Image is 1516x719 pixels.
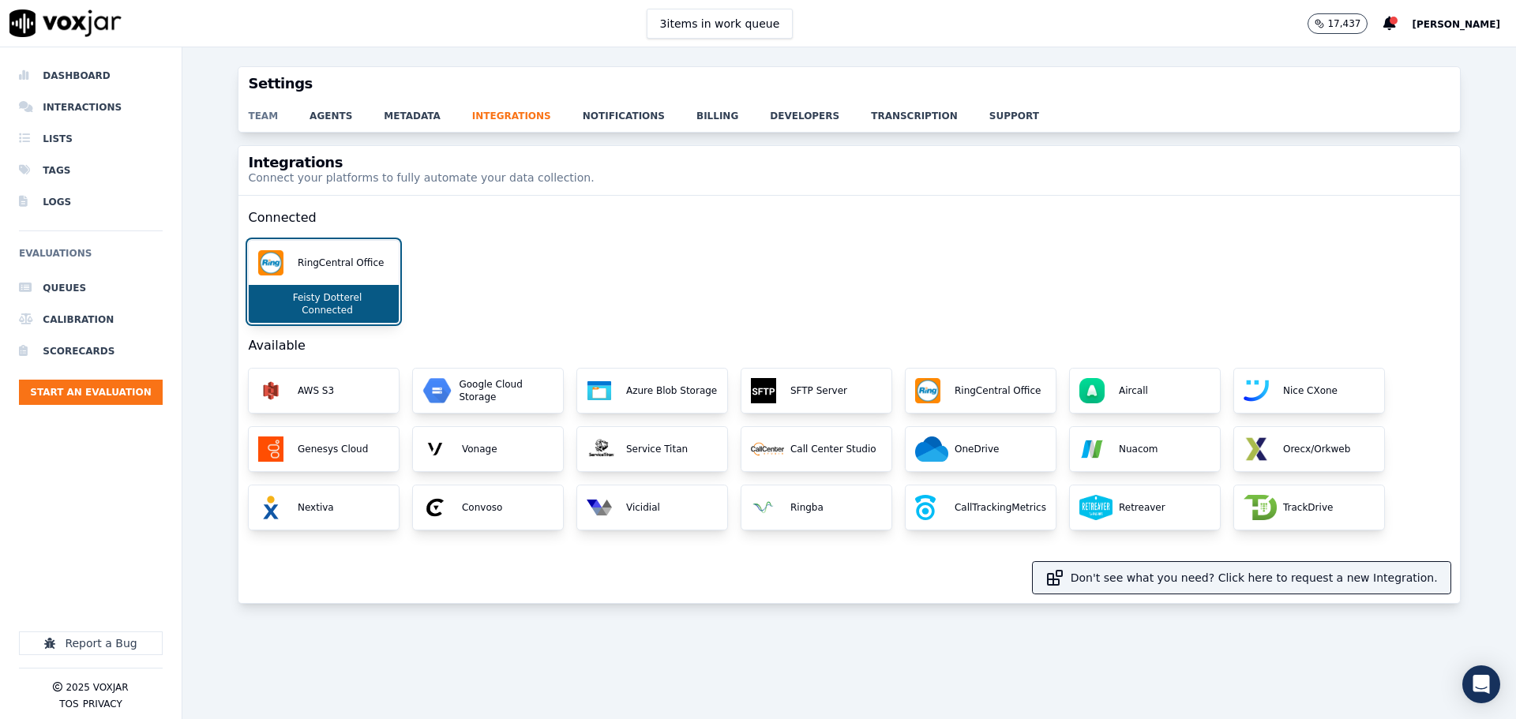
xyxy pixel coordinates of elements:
a: notifications [583,100,696,122]
div: Open Intercom Messenger [1462,665,1500,703]
p: SFTP Server [784,384,847,397]
p: Orecx/Orkweb [1277,443,1350,455]
p: OneDrive [948,443,999,455]
img: SFTP Server [751,378,776,403]
img: Retreaver [1079,495,1113,520]
img: voxjar logo [9,9,122,37]
p: RingCentral Office [291,257,384,269]
button: Don't see what you need? Click here to request a new Integration. [1033,562,1450,594]
p: Nextiva [291,501,334,514]
img: Nextiva [258,495,283,520]
img: Convoso [422,495,448,520]
img: RingCentral Office [915,378,940,403]
img: Call Center Studio [751,436,784,462]
button: Report a Bug [19,631,163,655]
button: 17,437 [1308,13,1368,34]
img: Nice CXone [1244,378,1269,403]
a: Logs [19,186,163,218]
img: Orecx/Orkweb [1244,436,1269,462]
a: transcription [871,100,989,122]
p: Convoso [456,501,502,514]
p: Vonage [456,443,497,455]
p: Nice CXone [1277,384,1338,397]
img: Vicidial [587,495,612,520]
a: agents [310,100,384,122]
p: Feisty Dotterel [287,291,362,304]
p: Azure Blob Storage [620,384,717,397]
p: Connected [295,304,353,316]
p: Connect your platforms to fully automate your data collection. [248,170,594,185]
p: Aircall [1113,384,1148,397]
p: CallTrackingMetrics [948,501,1046,514]
a: Dashboard [19,60,163,92]
a: Interactions [19,92,163,123]
h3: Integrations [248,155,594,170]
button: [PERSON_NAME] [1412,14,1516,33]
img: CallTrackingMetrics [915,495,935,520]
button: 17,437 [1308,13,1383,34]
p: RingCentral Office [948,384,1041,397]
a: developers [770,100,871,122]
p: AWS S3 [291,384,334,397]
button: 3items in work queue [647,9,794,39]
img: Azure Blob Storage [587,378,612,403]
a: billing [696,100,770,122]
p: Service Titan [620,443,688,455]
button: TOS [59,698,78,710]
p: Google Cloud Storage [452,378,553,403]
h2: Available [248,324,1450,368]
img: OneDrive [915,436,948,462]
p: Genesys Cloud [291,443,368,455]
button: Start an Evaluation [19,380,163,405]
a: Queues [19,272,163,304]
img: RingCentral Office [258,250,283,275]
img: Vonage [422,436,448,462]
img: AWS S3 [258,378,283,403]
img: Google Cloud Storage [422,378,452,403]
a: team [248,100,310,122]
a: support [989,100,1071,122]
a: Calibration [19,304,163,335]
a: Tags [19,155,163,186]
a: integrations [472,100,583,122]
p: 2025 Voxjar [66,681,128,694]
img: Genesys Cloud [258,436,283,462]
h3: Settings [248,77,1450,91]
button: Privacy [83,698,122,710]
img: Nuacom [1079,436,1105,462]
p: Vicidial [620,501,660,514]
img: TrackDrive [1244,495,1277,520]
h2: Connected [248,196,1450,240]
img: Service Titan [587,436,615,462]
img: Aircall [1079,378,1105,403]
p: TrackDrive [1277,501,1333,514]
span: [PERSON_NAME] [1412,19,1500,30]
p: Retreaver [1113,501,1165,514]
a: metadata [384,100,472,122]
p: Call Center Studio [784,443,876,455]
img: Ringba [751,495,776,520]
p: 17,437 [1327,17,1360,30]
h6: Evaluations [19,244,163,272]
p: Nuacom [1113,443,1158,455]
a: Scorecards [19,335,163,367]
a: Lists [19,123,163,155]
p: Ringba [784,501,824,514]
